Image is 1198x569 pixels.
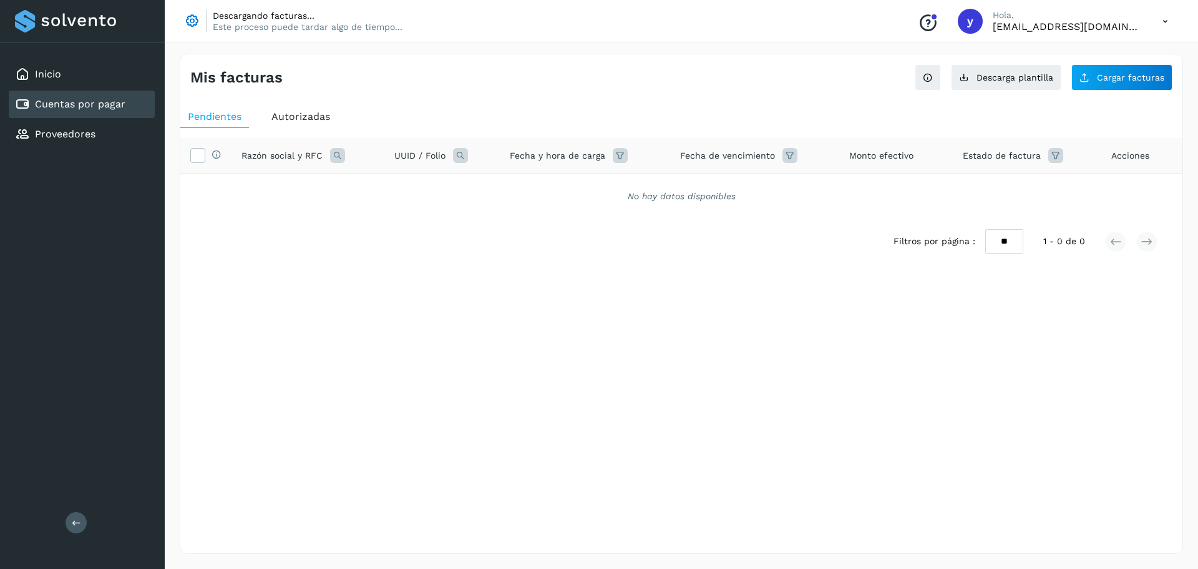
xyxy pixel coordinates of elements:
span: Descarga plantilla [976,73,1053,82]
a: Cuentas por pagar [35,98,125,110]
div: Proveedores [9,121,155,148]
a: Inicio [35,68,61,80]
p: Hola, [993,10,1142,21]
h4: Mis facturas [190,69,283,87]
span: Monto efectivo [849,149,913,162]
span: Cargar facturas [1097,73,1164,82]
span: Fecha de vencimiento [680,149,775,162]
button: Descarga plantilla [951,64,1061,91]
span: Estado de factura [963,149,1041,162]
button: Cargar facturas [1071,64,1172,91]
div: Cuentas por pagar [9,91,155,118]
span: Filtros por página : [894,235,975,248]
span: Autorizadas [271,111,330,122]
span: Acciones [1111,149,1149,162]
a: Proveedores [35,128,95,140]
span: 1 - 0 de 0 [1043,235,1085,248]
div: No hay datos disponibles [197,190,1166,203]
p: Descargando facturas... [213,10,402,21]
span: Fecha y hora de carga [510,149,605,162]
span: UUID / Folio [394,149,446,162]
span: Pendientes [188,111,241,122]
p: ycordova@rad-logistics.com [993,21,1142,32]
div: Inicio [9,61,155,88]
span: Razón social y RFC [241,149,323,162]
p: Este proceso puede tardar algo de tiempo... [213,21,402,32]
